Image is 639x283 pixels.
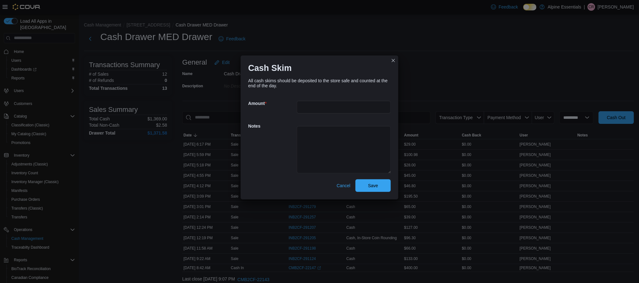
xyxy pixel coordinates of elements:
[368,182,378,189] span: Save
[337,182,350,189] span: Cancel
[248,78,391,88] div: All cash skims should be deposited to the store safe and counted at the end of the day.
[248,97,296,110] h5: Amount
[248,63,292,73] h1: Cash Skim
[248,120,296,132] h5: Notes
[390,57,397,64] button: Closes this modal window
[355,179,391,192] button: Save
[334,179,353,192] button: Cancel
